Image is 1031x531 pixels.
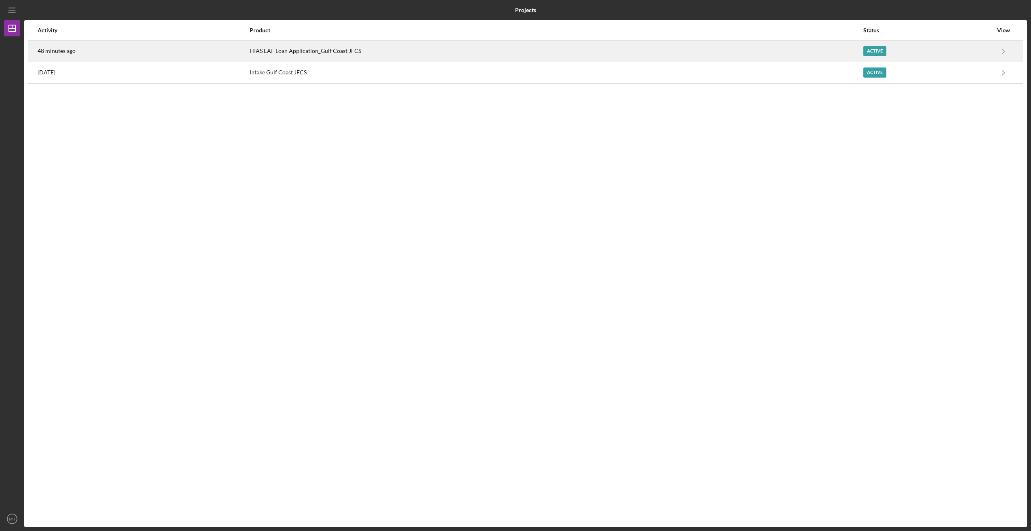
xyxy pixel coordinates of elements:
div: Active [863,46,886,56]
div: Activity [38,27,249,34]
text: MH [9,517,15,521]
div: Active [863,67,886,78]
div: Intake Gulf Coast JFCS [250,63,863,83]
div: HIAS EAF Loan Application_Gulf Coast JFCS [250,41,863,61]
time: 2025-08-18 14:25 [38,48,76,54]
b: Projects [515,7,536,13]
div: Product [250,27,863,34]
button: MH [4,511,20,527]
time: 2025-08-15 23:38 [38,69,55,76]
div: View [993,27,1014,34]
div: Status [863,27,993,34]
